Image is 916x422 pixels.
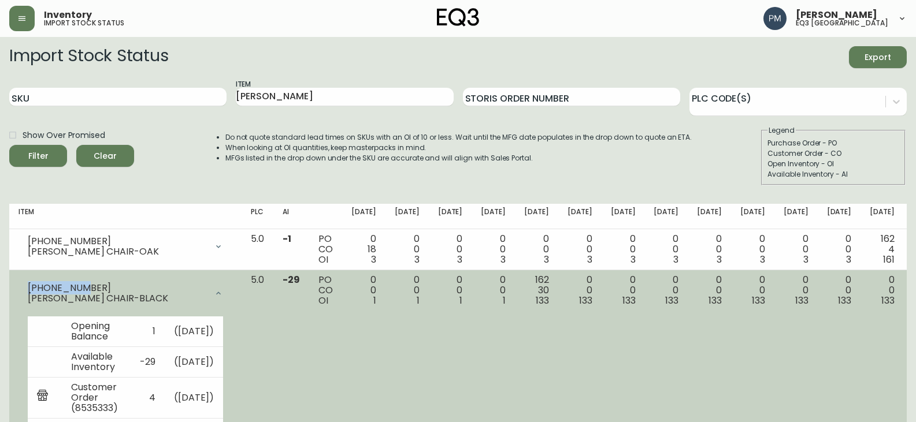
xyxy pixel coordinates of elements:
[318,253,328,266] span: OI
[373,294,376,307] span: 1
[611,234,636,265] div: 0 0
[86,149,125,163] span: Clear
[763,7,787,30] img: 0a7c5790205149dfd4c0ba0a3a48f705
[536,294,549,307] span: 133
[767,169,899,180] div: Available Inventory - AI
[18,234,232,259] div: [PHONE_NUMBER][PERSON_NAME] CHAIR-OAK
[673,253,678,266] span: 3
[524,275,549,306] div: 162 30
[796,20,888,27] h5: eq3 [GEOGRAPHIC_DATA]
[568,275,592,306] div: 0 0
[283,232,291,245] span: -1
[9,145,67,167] button: Filter
[774,204,818,229] th: [DATE]
[417,294,420,307] span: 1
[697,234,722,265] div: 0 0
[318,234,333,265] div: PO CO
[740,234,765,265] div: 0 0
[429,204,472,229] th: [DATE]
[654,275,678,306] div: 0 0
[28,293,207,304] div: [PERSON_NAME] CHAIR-BLACK
[697,275,722,306] div: 0 0
[438,275,463,306] div: 0 0
[709,294,722,307] span: 133
[644,204,688,229] th: [DATE]
[881,294,895,307] span: 133
[654,234,678,265] div: 0 0
[752,294,765,307] span: 133
[459,294,462,307] span: 1
[165,377,224,418] td: ( [DATE] )
[18,275,232,312] div: [PHONE_NUMBER][PERSON_NAME] CHAIR-BLACK
[688,204,731,229] th: [DATE]
[883,253,895,266] span: 161
[767,148,899,159] div: Customer Order - CO
[131,316,165,347] td: 1
[28,149,49,163] div: Filter
[62,316,131,347] td: Opening Balance
[242,204,273,229] th: PLC
[838,294,851,307] span: 133
[23,129,105,141] span: Show Over Promised
[500,253,506,266] span: 3
[481,275,506,306] div: 0 0
[611,275,636,306] div: 0 0
[795,294,809,307] span: 133
[767,138,899,148] div: Purchase Order - PO
[283,273,300,286] span: -29
[414,253,420,266] span: 3
[28,283,207,293] div: [PHONE_NUMBER]
[767,159,899,169] div: Open Inventory - OI
[76,145,134,167] button: Clear
[481,234,506,265] div: 0 0
[846,253,851,266] span: 3
[784,234,809,265] div: 0 0
[62,346,131,377] td: Available Inventory
[717,253,722,266] span: 3
[579,294,592,307] span: 133
[849,46,907,68] button: Export
[665,294,678,307] span: 133
[587,253,592,266] span: 3
[385,204,429,229] th: [DATE]
[796,10,877,20] span: [PERSON_NAME]
[515,204,558,229] th: [DATE]
[861,204,904,229] th: [DATE]
[9,46,168,68] h2: Import Stock Status
[827,234,852,265] div: 0 0
[524,234,549,265] div: 0 0
[44,20,124,27] h5: import stock status
[503,294,506,307] span: 1
[318,294,328,307] span: OI
[165,316,224,347] td: ( [DATE] )
[622,294,636,307] span: 133
[818,204,861,229] th: [DATE]
[62,377,131,418] td: Customer Order (8535333)
[131,377,165,418] td: 4
[371,253,376,266] span: 3
[9,204,242,229] th: Item
[827,275,852,306] div: 0 0
[37,390,48,404] img: retail_report.svg
[558,204,602,229] th: [DATE]
[225,143,692,153] li: When looking at OI quantities, keep masterpacks in mind.
[395,275,420,306] div: 0 0
[273,204,309,229] th: AI
[225,153,692,163] li: MFGs listed in the drop down under the SKU are accurate and will align with Sales Portal.
[803,253,809,266] span: 3
[858,50,898,65] span: Export
[731,204,774,229] th: [DATE]
[395,234,420,265] div: 0 0
[437,8,480,27] img: logo
[457,253,462,266] span: 3
[760,253,765,266] span: 3
[28,247,207,257] div: [PERSON_NAME] CHAIR-OAK
[351,234,376,265] div: 0 18
[28,236,207,247] div: [PHONE_NUMBER]
[225,132,692,143] li: Do not quote standard lead times on SKUs with an OI of 10 or less. Wait until the MFG date popula...
[544,253,549,266] span: 3
[165,346,224,377] td: ( [DATE] )
[602,204,645,229] th: [DATE]
[44,10,92,20] span: Inventory
[242,229,273,270] td: 5.0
